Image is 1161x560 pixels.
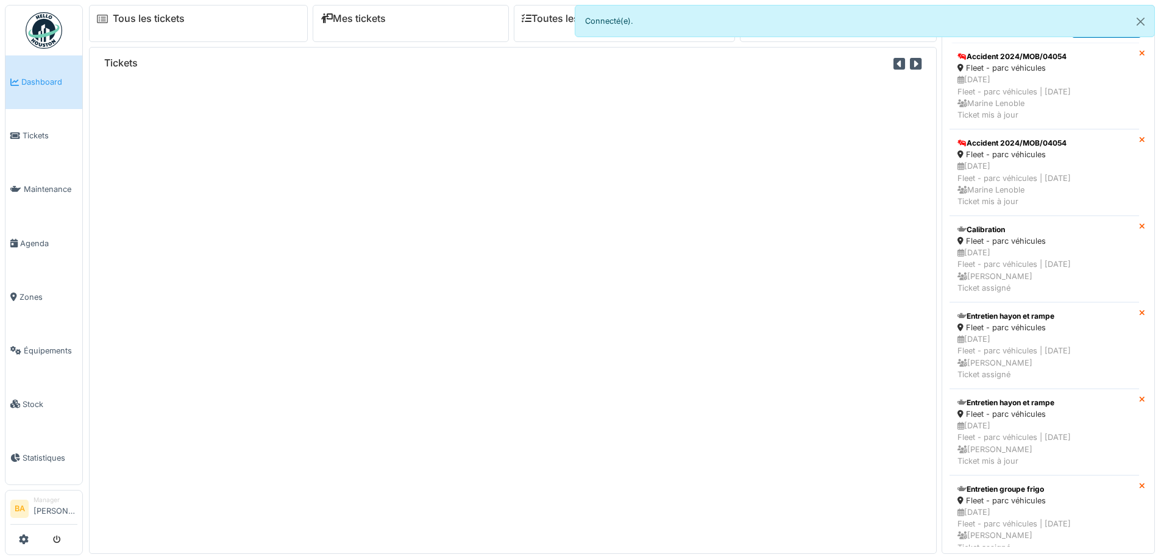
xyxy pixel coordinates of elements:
a: Toutes les tâches [522,13,612,24]
a: Zones [5,270,82,324]
a: Entretien hayon et rampe Fleet - parc véhicules [DATE]Fleet - parc véhicules | [DATE] [PERSON_NAM... [950,302,1139,389]
div: Entretien hayon et rampe [957,311,1131,322]
div: Entretien hayon et rampe [957,397,1131,408]
div: [DATE] Fleet - parc véhicules | [DATE] [PERSON_NAME] Ticket assigné [957,333,1131,380]
div: Fleet - parc véhicules [957,235,1131,247]
a: Calibration Fleet - parc véhicules [DATE]Fleet - parc véhicules | [DATE] [PERSON_NAME]Ticket assigné [950,216,1139,302]
div: [DATE] Fleet - parc véhicules | [DATE] [PERSON_NAME] Ticket assigné [957,506,1131,553]
a: BA Manager[PERSON_NAME] [10,495,77,525]
a: Équipements [5,324,82,377]
span: Statistiques [23,452,77,464]
div: Entretien groupe frigo [957,484,1131,495]
span: Agenda [20,238,77,249]
div: [DATE] Fleet - parc véhicules | [DATE] Marine Lenoble Ticket mis à jour [957,160,1131,207]
a: Tickets [5,109,82,163]
span: Zones [20,291,77,303]
div: Fleet - parc véhicules [957,322,1131,333]
a: Maintenance [5,163,82,216]
div: Fleet - parc véhicules [957,495,1131,506]
div: Connecté(e). [575,5,1156,37]
img: Badge_color-CXgf-gQk.svg [26,12,62,49]
a: Agenda [5,216,82,270]
span: Dashboard [21,76,77,88]
div: Calibration [957,224,1131,235]
a: Stock [5,377,82,431]
div: Fleet - parc véhicules [957,62,1131,74]
a: Accident 2024/MOB/04054 Fleet - parc véhicules [DATE]Fleet - parc véhicules | [DATE] Marine Lenob... [950,43,1139,129]
div: Fleet - parc véhicules [957,149,1131,160]
span: Équipements [24,345,77,356]
a: Statistiques [5,431,82,484]
a: Entretien hayon et rampe Fleet - parc véhicules [DATE]Fleet - parc véhicules | [DATE] [PERSON_NAM... [950,389,1139,475]
h6: Tickets [104,57,138,69]
div: [DATE] Fleet - parc véhicules | [DATE] Marine Lenoble Ticket mis à jour [957,74,1131,121]
div: Accident 2024/MOB/04054 [957,138,1131,149]
a: Mes tickets [321,13,386,24]
button: Close [1127,5,1154,38]
li: [PERSON_NAME] [34,495,77,522]
span: Stock [23,399,77,410]
li: BA [10,500,29,518]
a: Accident 2024/MOB/04054 Fleet - parc véhicules [DATE]Fleet - parc véhicules | [DATE] Marine Lenob... [950,129,1139,216]
div: [DATE] Fleet - parc véhicules | [DATE] [PERSON_NAME] Ticket mis à jour [957,420,1131,467]
div: Manager [34,495,77,505]
a: Dashboard [5,55,82,109]
span: Tickets [23,130,77,141]
div: [DATE] Fleet - parc véhicules | [DATE] [PERSON_NAME] Ticket assigné [957,247,1131,294]
span: Maintenance [24,183,77,195]
div: Accident 2024/MOB/04054 [957,51,1131,62]
div: Fleet - parc véhicules [957,408,1131,420]
a: Tous les tickets [113,13,185,24]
